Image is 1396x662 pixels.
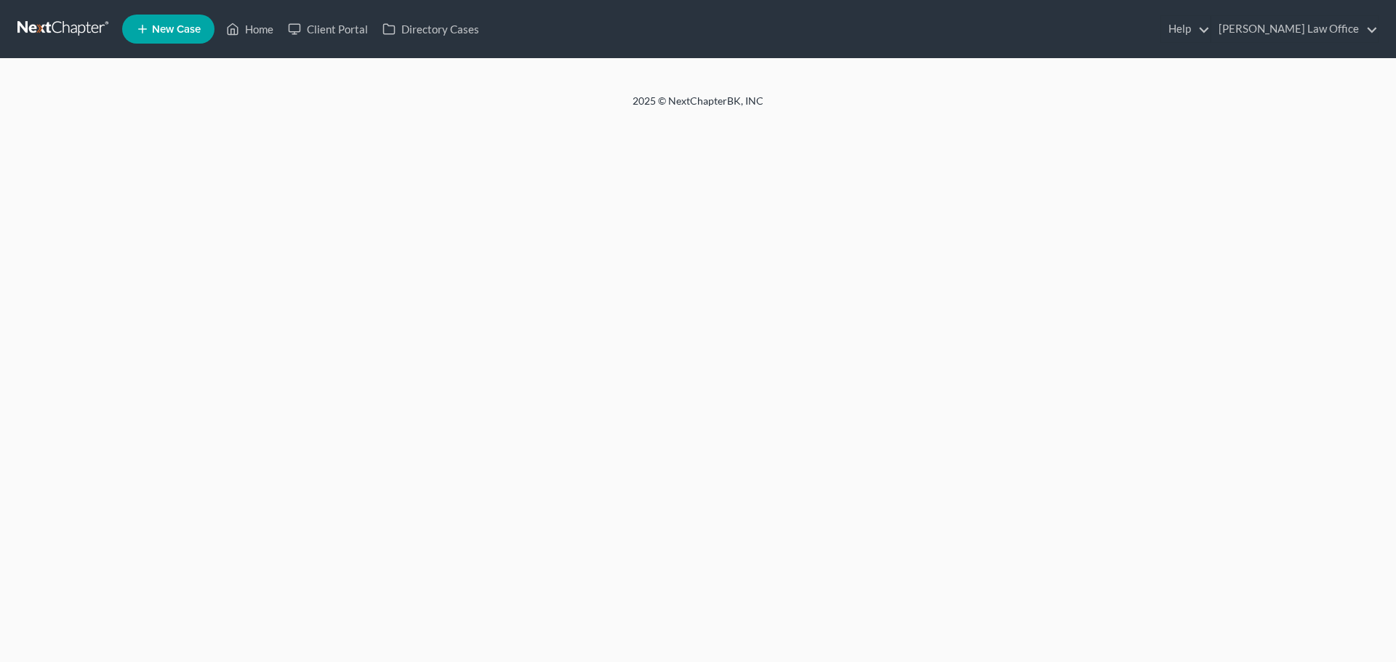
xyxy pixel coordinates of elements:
[122,15,214,44] new-legal-case-button: New Case
[284,94,1112,120] div: 2025 © NextChapterBK, INC
[219,16,281,42] a: Home
[1161,16,1210,42] a: Help
[281,16,375,42] a: Client Portal
[1211,16,1378,42] a: [PERSON_NAME] Law Office
[375,16,486,42] a: Directory Cases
